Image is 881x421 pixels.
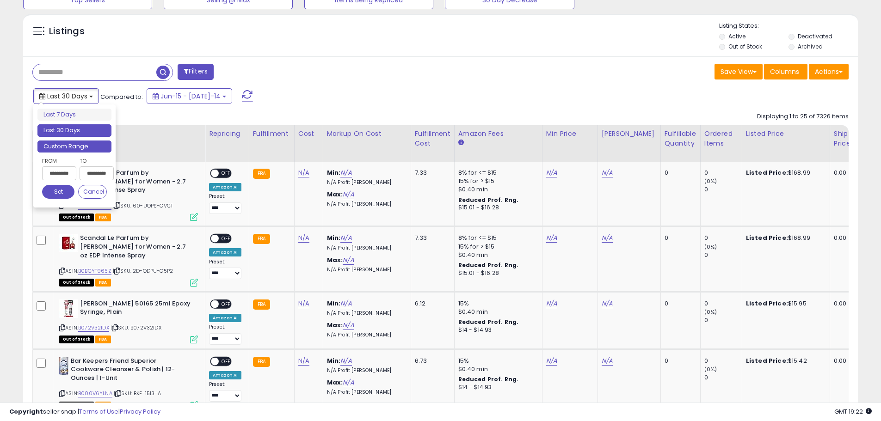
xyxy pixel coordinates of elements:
[746,169,823,177] div: $168.99
[665,357,693,365] div: 0
[834,299,849,308] div: 0.00
[327,299,341,308] b: Min:
[704,316,742,324] div: 0
[9,407,43,416] strong: Copyright
[327,356,341,365] b: Min:
[78,267,111,275] a: B0BCYT965Z
[343,321,354,330] a: N/A
[458,357,535,365] div: 15%
[37,140,111,153] li: Custom Range
[602,233,613,243] a: N/A
[458,318,519,326] b: Reduced Prof. Rng.
[71,357,183,385] b: Bar Keepers Friend Superior Cookware Cleanser & Polish | 12-Ounces | 1-Unit
[809,64,849,79] button: Actions
[298,129,319,139] div: Cost
[209,183,241,191] div: Amazon AI
[458,139,464,147] small: Amazon Fees.
[42,156,74,165] label: From
[458,365,535,373] div: $0.40 min
[298,299,309,308] a: N/A
[546,299,557,308] a: N/A
[49,25,85,38] h5: Listings
[458,234,535,242] div: 8% for <= $15
[42,185,74,199] button: Set
[80,156,107,165] label: To
[834,169,849,177] div: 0.00
[415,299,447,308] div: 6.12
[704,185,742,194] div: 0
[458,185,535,194] div: $0.40 min
[209,259,242,280] div: Preset:
[834,129,852,148] div: Ship Price
[219,235,234,243] span: OFF
[209,129,245,139] div: Repricing
[327,190,343,199] b: Max:
[33,88,99,104] button: Last 30 Days
[327,129,407,139] div: Markup on Cost
[327,267,404,273] p: N/A Profit [PERSON_NAME]
[458,299,535,308] div: 15%
[719,22,858,31] p: Listing States:
[327,321,343,329] b: Max:
[327,378,343,387] b: Max:
[704,234,742,242] div: 0
[59,357,68,375] img: 51kY+eaq0vL._SL40_.jpg
[458,261,519,269] b: Reduced Prof. Rng.
[770,67,799,76] span: Columns
[458,384,535,391] div: $14 - $14.93
[80,299,192,319] b: [PERSON_NAME] 50165 25ml Epoxy Syringe, Plain
[80,234,192,262] b: Scandal Le Parfum by [PERSON_NAME] for Women - 2.7 oz EDP Intense Spray
[602,129,657,139] div: [PERSON_NAME]
[340,299,351,308] a: N/A
[327,367,404,374] p: N/A Profit [PERSON_NAME]
[415,234,447,242] div: 7.33
[704,251,742,259] div: 0
[100,92,143,101] span: Compared to:
[95,214,111,221] span: FBA
[113,202,173,209] span: | SKU: 60-UOPS-CVCT
[59,279,94,287] span: All listings that are currently out of stock and unavailable for purchase on Amazon
[59,234,198,285] div: ASIN:
[704,357,742,365] div: 0
[209,248,241,256] div: Amazon AI
[327,233,341,242] b: Min:
[59,214,94,221] span: All listings that are currently out of stock and unavailable for purchase on Amazon
[715,64,763,79] button: Save View
[458,169,535,177] div: 8% for <= $15
[746,299,823,308] div: $15.95
[704,177,717,185] small: (0%)
[340,356,351,366] a: N/A
[458,251,535,259] div: $0.40 min
[764,64,807,79] button: Columns
[704,299,742,308] div: 0
[415,357,447,365] div: 6.73
[665,299,693,308] div: 0
[665,129,696,148] div: Fulfillable Quantity
[209,324,242,345] div: Preset:
[546,356,557,366] a: N/A
[78,324,109,332] a: B072V321DX
[343,256,354,265] a: N/A
[209,381,242,402] div: Preset:
[746,356,788,365] b: Listed Price:
[757,112,849,121] div: Displaying 1 to 25 of 7326 items
[546,233,557,243] a: N/A
[704,243,717,250] small: (0%)
[327,389,404,396] p: N/A Profit [PERSON_NAME]
[59,336,94,343] span: All listings that are currently out of stock and unavailable for purchase on Amazon
[834,407,872,416] span: 2025-08-14 19:22 GMT
[704,129,738,148] div: Ordered Items
[327,256,343,264] b: Max:
[298,168,309,177] a: N/A
[298,356,309,366] a: N/A
[219,170,234,177] span: OFF
[253,129,290,139] div: Fulfillment
[458,375,519,383] b: Reduced Prof. Rng.
[546,129,594,139] div: Min Price
[415,169,447,177] div: 7.33
[147,88,232,104] button: Jun-15 - [DATE]-14
[80,169,192,197] b: Scandal Le Parfum by [PERSON_NAME] for Women - 2.7 oz EDP Intense Spray
[546,168,557,177] a: N/A
[59,299,78,318] img: 41qKc+USaYL._SL40_.jpg
[834,357,849,365] div: 0.00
